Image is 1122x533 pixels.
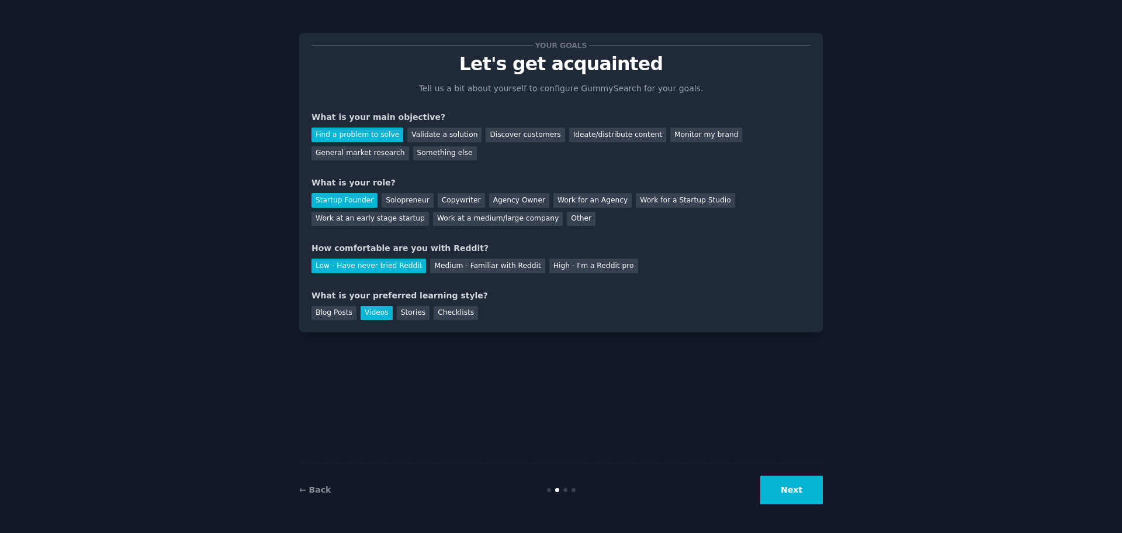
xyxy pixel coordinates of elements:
[760,476,823,504] button: Next
[636,193,735,208] div: Work for a Startup Studio
[311,177,811,189] div: What is your role?
[382,193,433,208] div: Solopreneur
[311,193,378,208] div: Startup Founder
[311,212,429,226] div: Work at an early stage startup
[438,193,485,208] div: Copywriter
[311,242,811,255] div: How comfortable are you with Reddit?
[533,39,589,51] span: Your goals
[311,111,811,123] div: What is your main objective?
[549,259,638,273] div: High - I'm a Reddit pro
[553,193,632,208] div: Work for an Agency
[413,146,477,161] div: Something else
[414,82,708,95] p: Tell us a bit about yourself to configure GummySearch for your goals.
[311,128,403,142] div: Find a problem to solve
[397,306,430,321] div: Stories
[670,128,742,142] div: Monitor my brand
[489,193,549,208] div: Agency Owner
[311,146,409,161] div: General market research
[311,306,356,321] div: Blog Posts
[433,212,563,226] div: Work at a medium/large company
[311,290,811,302] div: What is your preferred learning style?
[311,259,426,273] div: Low - Have never tried Reddit
[361,306,393,321] div: Videos
[311,54,811,74] p: Let's get acquainted
[486,128,565,142] div: Discover customers
[430,259,545,273] div: Medium - Familiar with Reddit
[569,128,666,142] div: Ideate/distribute content
[299,485,331,494] a: ← Back
[434,306,478,321] div: Checklists
[567,212,595,226] div: Other
[407,128,482,142] div: Validate a solution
